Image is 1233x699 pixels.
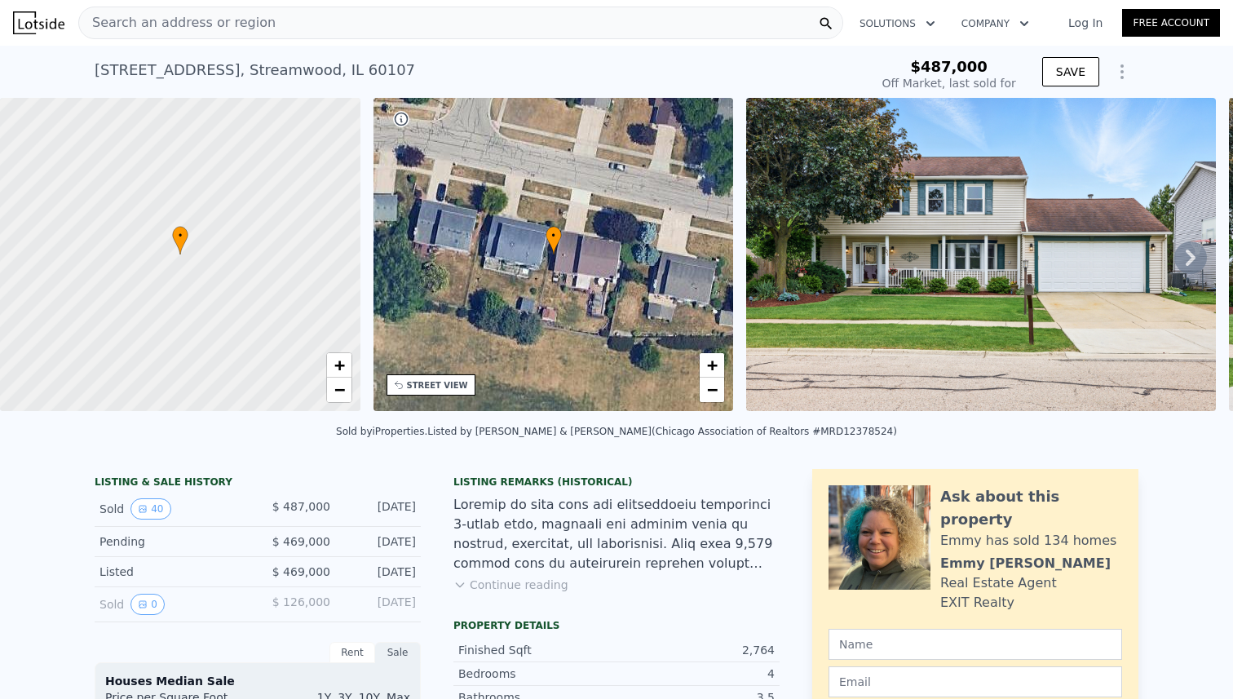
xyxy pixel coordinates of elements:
div: Real Estate Agent [940,573,1057,593]
div: Pending [99,533,245,550]
div: Off Market, last sold for [882,75,1016,91]
button: SAVE [1042,57,1099,86]
input: Name [829,629,1122,660]
div: • [546,226,562,254]
div: 4 [616,666,775,682]
span: + [707,355,718,375]
div: 2,764 [616,642,775,658]
button: Solutions [846,9,948,38]
input: Email [829,666,1122,697]
a: Free Account [1122,9,1220,37]
div: Listed by [PERSON_NAME] & [PERSON_NAME] (Chicago Association of Realtors #MRD12378524) [427,426,897,437]
div: Sold by iProperties . [336,426,427,437]
div: Sold [99,594,245,615]
div: Ask about this property [940,485,1122,531]
span: • [172,228,188,243]
a: Zoom out [327,378,351,402]
div: Emmy has sold 134 homes [940,531,1116,551]
div: Property details [453,619,780,632]
div: Listed [99,564,245,580]
span: + [334,355,344,375]
span: $ 487,000 [272,500,330,513]
span: $ 469,000 [272,535,330,548]
a: Zoom in [700,353,724,378]
button: View historical data [130,594,165,615]
div: [DATE] [343,533,416,550]
a: Zoom out [700,378,724,402]
button: Show Options [1106,55,1138,88]
img: Lotside [13,11,64,34]
div: Bedrooms [458,666,616,682]
span: − [334,379,344,400]
a: Zoom in [327,353,351,378]
div: STREET VIEW [407,379,468,392]
span: Search an address or region [79,13,276,33]
span: − [707,379,718,400]
button: Company [948,9,1042,38]
div: LISTING & SALE HISTORY [95,476,421,492]
div: Loremip do sita cons adi elitseddoeiu temporinci 3-utlab etdo, magnaali eni adminim venia qu nost... [453,495,780,573]
span: $ 126,000 [272,595,330,608]
div: [DATE] [343,564,416,580]
div: • [172,226,188,254]
button: View historical data [130,498,170,520]
span: $ 469,000 [272,565,330,578]
div: Rent [329,642,375,663]
div: Houses Median Sale [105,673,410,689]
div: Finished Sqft [458,642,616,658]
span: $487,000 [910,58,988,75]
span: • [546,228,562,243]
a: Log In [1049,15,1122,31]
div: Sold [99,498,245,520]
div: [DATE] [343,498,416,520]
div: Sale [375,642,421,663]
div: EXIT Realty [940,593,1014,613]
div: Emmy [PERSON_NAME] [940,554,1111,573]
div: [DATE] [343,594,416,615]
div: Listing Remarks (Historical) [453,476,780,489]
img: Sale: 139238227 Parcel: 23371059 [746,98,1216,411]
button: Continue reading [453,577,568,593]
div: [STREET_ADDRESS] , Streamwood , IL 60107 [95,59,415,82]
